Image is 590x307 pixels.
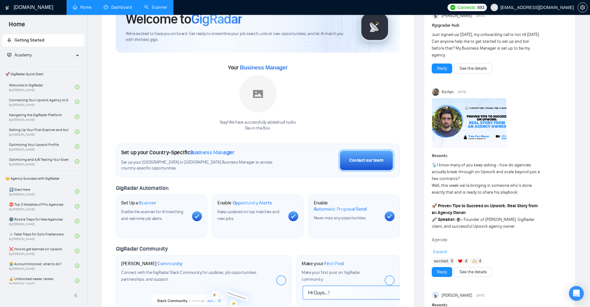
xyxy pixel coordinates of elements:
span: check-circle [75,249,79,253]
span: 🎤 [432,217,437,222]
h1: Set Up a [121,200,156,206]
span: First Post [324,261,344,267]
button: setting [578,2,588,12]
span: [PERSON_NAME] [442,12,472,19]
span: Connect with the GigRadar Slack Community for updates, job opportunities, partnerships, and support. [121,270,257,282]
a: 😭 Account blocked: what to do?By[PERSON_NAME] [9,259,75,273]
span: double-left [74,292,80,299]
span: Getting Started [15,37,44,43]
a: Reply [437,65,447,72]
span: GigRadar [191,11,242,27]
span: 🚀 GigRadar Quick Start [3,68,84,80]
a: ⛔ Top 3 Mistakes of Pro AgenciesBy[PERSON_NAME] [9,200,75,213]
button: See the details [454,64,492,73]
div: Yaay! We have successfully added null null to [220,120,296,131]
span: check-circle [75,115,79,119]
span: Never miss any opportunities. [314,215,366,221]
span: Connects: [457,4,476,11]
span: We're excited to have you on board. Get ready to streamline your job search, unlock new opportuni... [126,31,349,43]
span: fund-projection-screen [7,53,11,57]
a: ❌ How to get banned on UpworkBy[PERSON_NAME] [9,244,75,258]
a: searchScanner [144,5,167,10]
span: Business Manager [190,149,234,156]
img: ❤️ [458,259,462,263]
img: Anisuzzaman Khan [432,12,439,20]
strong: Proven Tips to Succeed on Upwork: Real Story from an Agency Owner [432,203,538,215]
span: Automatic Proposal Send [314,206,367,212]
span: Your [228,64,288,71]
span: check-circle [75,264,79,268]
span: check-circle [75,219,79,223]
h1: Set up your Country-Specific [121,149,234,156]
span: GigRadar Community [116,245,168,252]
a: Connecting Your Upwork Agency to GigRadarBy[PERSON_NAME] [9,95,75,109]
span: Academy [15,52,32,58]
a: Optimizing and A/B Testing Your Scanner for Better ResultsBy[PERSON_NAME] [9,155,75,168]
img: gigradar-logo.png [359,11,390,42]
span: Opportunity Alerts [233,200,272,206]
span: [DATE] [458,89,466,95]
span: Keep updated on top matches and new jobs. [217,209,279,221]
span: Home [4,20,30,33]
span: Make your first post on GigRadar community. [302,270,360,282]
div: Just signed up [DATE], my onboarding call is not till [DATE]. Can anyone help me to get started t... [432,31,540,59]
img: F09C1F8H75G-Event%20with%20Tobe%20Fox-Mason.png [432,98,506,148]
span: check-circle [75,85,79,89]
a: 🔓 Unblocked cases: reviewBy[PERSON_NAME] [9,274,75,287]
span: check-circle [75,159,79,164]
a: Welcome to GigRadarBy[PERSON_NAME] [9,80,75,94]
span: [DATE] [476,13,484,19]
a: ☠️ Fatal Traps for Solo FreelancersBy[PERSON_NAME] [9,229,75,243]
span: [DATE] [476,293,484,298]
h1: [PERSON_NAME] [121,261,182,267]
span: check-circle [75,144,79,149]
span: 693 [477,4,484,11]
button: Reply [432,267,452,277]
h1: Make your [302,261,344,267]
h1: # events [432,152,567,159]
img: 🙌 [472,259,477,263]
h1: Enable [314,200,380,212]
span: check-circle [75,129,79,134]
a: Navigating the GigRadar PlatformBy[PERSON_NAME] [9,110,75,124]
span: rocket [7,38,11,42]
span: Scanner [139,200,156,206]
img: upwork-logo.png [450,5,455,10]
p: Dev in the Box . [220,125,296,131]
div: Contact our team [349,157,383,164]
img: slackcommunity-bg.png [151,280,256,305]
button: Contact our team [338,149,395,172]
img: placeholder.png [239,75,277,112]
span: check-circle [75,189,79,194]
span: [PERSON_NAME] [442,292,472,299]
strong: Speaker: [438,217,456,222]
span: Business Manager [240,64,287,71]
span: Expand [433,249,447,254]
a: See the details [460,65,487,72]
h1: # gigradar-hub [432,22,567,29]
span: check-circle [75,204,79,208]
h1: Welcome to [126,11,242,27]
span: check-circle [75,278,79,283]
span: 🚀 [432,203,437,208]
span: GigRadar Automation [116,185,168,191]
strong: Agenda: [432,237,448,243]
span: Community [157,261,182,267]
img: Anisuzzaman Khan [432,292,439,299]
span: 👑 Agency Success with GigRadar [3,172,84,185]
h1: Enable [217,200,272,206]
img: logo [5,3,10,13]
button: Reply [432,64,452,73]
span: 4 [479,258,481,264]
a: Optimizing Your Upwork ProfileBy[PERSON_NAME] [9,140,75,153]
a: 1️⃣ Start HereBy[PERSON_NAME] [9,185,75,198]
span: check-circle [75,100,79,104]
span: 6 [451,258,453,264]
span: Set up your [GEOGRAPHIC_DATA] or [GEOGRAPHIC_DATA] Business Manager to access country-specific op... [121,160,285,171]
img: Korlan [432,88,439,96]
a: 🌚 Rookie Traps for New AgenciesBy[PERSON_NAME] [9,214,75,228]
a: setting [578,5,588,10]
div: Open Intercom Messenger [569,286,584,301]
strong: @ [457,217,460,222]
